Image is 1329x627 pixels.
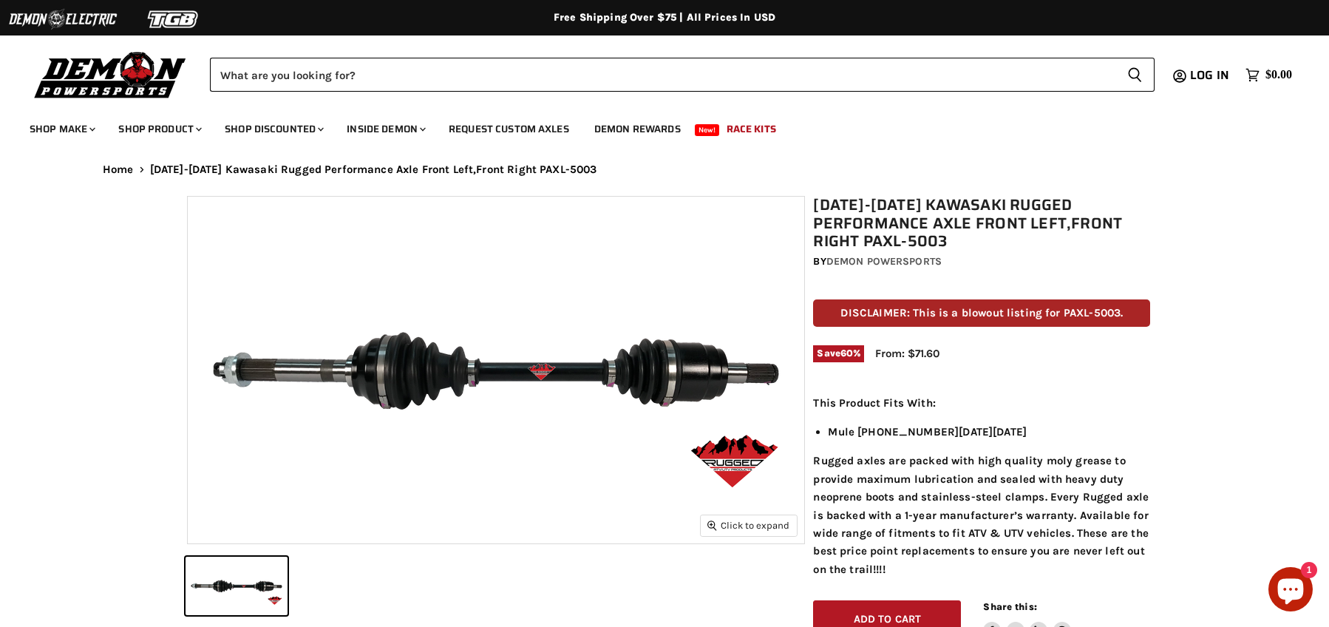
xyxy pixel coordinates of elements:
a: Shop Discounted [214,114,333,144]
a: Home [103,163,134,176]
a: Log in [1183,69,1238,82]
p: DISCLAIMER: This is a blowout listing for PAXL-5003. [813,299,1150,327]
div: by [813,254,1150,270]
button: 2009-2014 Kawasaki Rugged Performance Axle Front Left,Front Right PAXL-5003 thumbnail [186,557,288,615]
li: Mule [PHONE_NUMBER][DATE][DATE] [828,423,1150,441]
ul: Main menu [18,108,1288,144]
img: Demon Powersports [30,48,191,101]
h1: [DATE]-[DATE] Kawasaki Rugged Performance Axle Front Left,Front Right PAXL-5003 [813,196,1150,251]
nav: Breadcrumbs [73,163,1256,176]
a: Shop Product [107,114,211,144]
a: Race Kits [716,114,787,144]
span: 60 [840,348,853,359]
button: Search [1115,58,1155,92]
a: $0.00 [1238,64,1299,86]
span: Add to cart [854,613,922,626]
span: [DATE]-[DATE] Kawasaki Rugged Performance Axle Front Left,Front Right PAXL-5003 [150,163,597,176]
button: Click to expand [701,515,797,535]
span: Share this: [983,601,1036,612]
p: This Product Fits With: [813,394,1150,412]
span: New! [695,124,720,136]
div: Rugged axles are packed with high quality moly grease to provide maximum lubrication and sealed w... [813,394,1150,578]
span: Click to expand [707,520,789,531]
a: Demon Rewards [583,114,692,144]
form: Product [210,58,1155,92]
inbox-online-store-chat: Shopify online store chat [1264,567,1317,615]
a: Inside Demon [336,114,435,144]
div: Free Shipping Over $75 | All Prices In USD [73,11,1256,24]
img: TGB Logo 2 [118,5,229,33]
span: $0.00 [1265,68,1292,82]
a: Request Custom Axles [438,114,580,144]
img: 2009-2014 Kawasaki Rugged Performance Axle Front Left,Front Right PAXL-5003 [188,197,804,543]
input: Search [210,58,1115,92]
img: Demon Electric Logo 2 [7,5,118,33]
span: Save % [813,345,864,362]
span: From: $71.60 [875,347,939,360]
a: Shop Make [18,114,104,144]
span: Log in [1190,66,1229,84]
a: Demon Powersports [826,255,942,268]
